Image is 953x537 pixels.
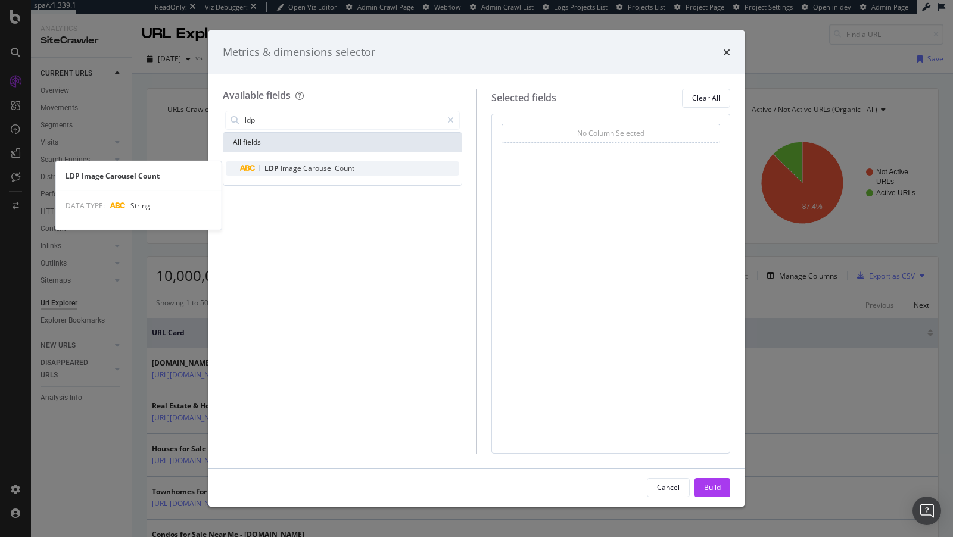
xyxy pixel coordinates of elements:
button: Cancel [647,478,690,497]
div: times [723,45,730,60]
span: Image [281,163,303,173]
span: LDP [264,163,281,173]
div: Open Intercom Messenger [912,497,941,525]
div: No Column Selected [577,128,644,138]
div: Build [704,482,721,492]
div: Selected fields [491,91,556,105]
button: Clear All [682,89,730,108]
button: Build [694,478,730,497]
div: Clear All [692,93,720,103]
div: Metrics & dimensions selector [223,45,375,60]
span: Count [335,163,354,173]
span: Carousel [303,163,335,173]
div: modal [208,30,745,507]
div: All fields [223,133,462,152]
div: LDP Image Carousel Count [56,171,222,181]
input: Search by field name [244,111,442,129]
div: Available fields [223,89,291,102]
div: Cancel [657,482,680,492]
